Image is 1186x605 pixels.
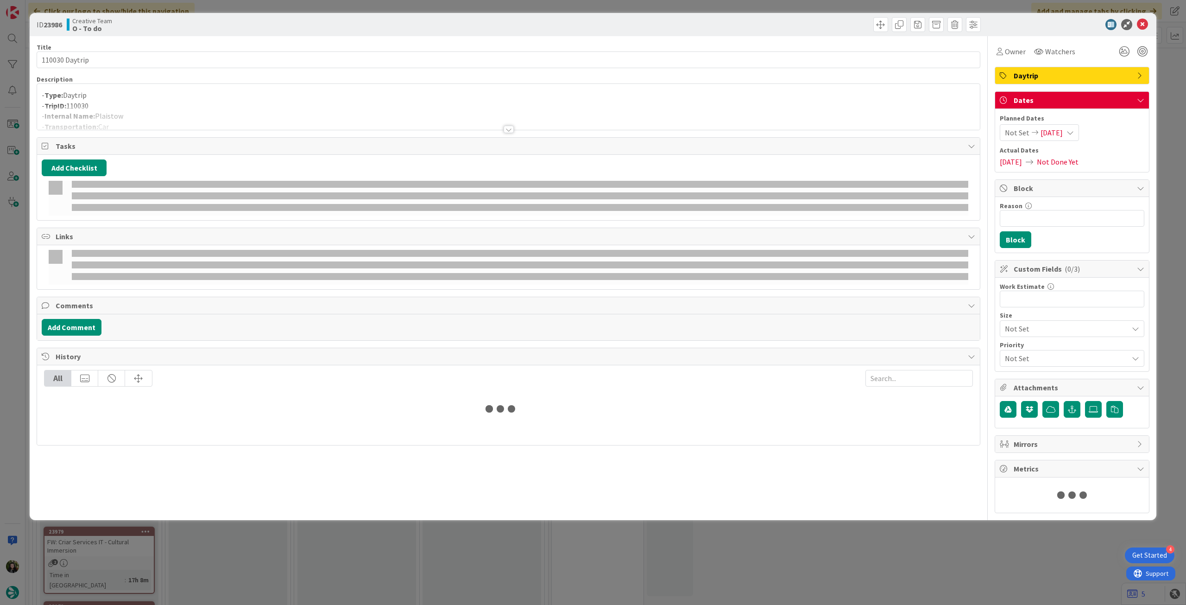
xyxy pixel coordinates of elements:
[42,101,975,111] p: - 110030
[1014,70,1132,81] span: Daytrip
[1041,127,1063,138] span: [DATE]
[42,90,975,101] p: - Daytrip
[42,159,107,176] button: Add Checklist
[865,370,973,387] input: Search...
[56,140,963,152] span: Tasks
[37,51,980,68] input: type card name here...
[1125,548,1174,563] div: Open Get Started checklist, remaining modules: 4
[1000,231,1031,248] button: Block
[72,25,112,32] b: O - To do
[1014,382,1132,393] span: Attachments
[37,43,51,51] label: Title
[1037,156,1079,167] span: Not Done Yet
[44,90,63,100] strong: Type:
[1014,95,1132,106] span: Dates
[1000,146,1144,155] span: Actual Dates
[1014,183,1132,194] span: Block
[1014,463,1132,474] span: Metrics
[56,300,963,311] span: Comments
[1065,264,1080,274] span: ( 0/3 )
[1045,46,1075,57] span: Watchers
[1005,46,1026,57] span: Owner
[56,231,963,242] span: Links
[1005,352,1123,365] span: Not Set
[37,19,62,30] span: ID
[1000,282,1045,291] label: Work Estimate
[1000,202,1022,210] label: Reason
[37,75,73,83] span: Description
[1005,322,1123,335] span: Not Set
[1132,551,1167,560] div: Get Started
[1014,439,1132,450] span: Mirrors
[56,351,963,362] span: History
[1005,127,1029,138] span: Not Set
[1000,312,1144,318] div: Size
[72,17,112,25] span: Creative Team
[1000,114,1144,123] span: Planned Dates
[19,1,42,13] span: Support
[44,370,71,386] div: All
[1000,156,1022,167] span: [DATE]
[1166,545,1174,554] div: 4
[1000,342,1144,348] div: Priority
[44,20,62,29] b: 23986
[1014,263,1132,274] span: Custom Fields
[44,101,66,110] strong: TripID:
[42,319,101,336] button: Add Comment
